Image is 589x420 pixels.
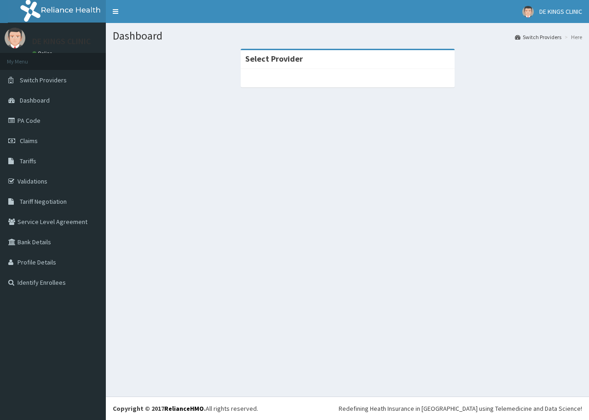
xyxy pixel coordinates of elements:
strong: Copyright © 2017 . [113,404,206,413]
span: DE KINGS CLINIC [539,7,582,16]
div: Redefining Heath Insurance in [GEOGRAPHIC_DATA] using Telemedicine and Data Science! [339,404,582,413]
img: User Image [522,6,534,17]
img: User Image [5,28,25,48]
span: Claims [20,137,38,145]
footer: All rights reserved. [106,397,589,420]
span: Dashboard [20,96,50,104]
span: Switch Providers [20,76,67,84]
a: Switch Providers [515,33,561,41]
h1: Dashboard [113,30,582,42]
a: RelianceHMO [164,404,204,413]
a: Online [32,50,54,57]
span: Tariff Negotiation [20,197,67,206]
li: Here [562,33,582,41]
p: DE KINGS CLINIC [32,37,91,46]
span: Tariffs [20,157,36,165]
strong: Select Provider [245,53,303,64]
